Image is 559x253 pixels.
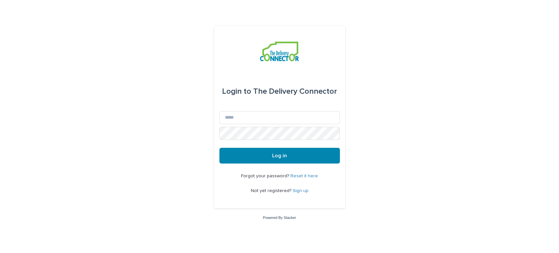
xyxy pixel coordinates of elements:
[219,148,340,164] button: Log in
[293,188,308,193] a: Sign up
[272,153,287,158] span: Log in
[251,188,293,193] span: Not yet registered?
[241,174,290,178] span: Forgot your password?
[222,88,251,95] span: Login to
[263,216,296,220] a: Powered By Stacker
[222,82,337,101] div: The Delivery Connector
[260,42,299,61] img: aCWQmA6OSGG0Kwt8cj3c
[290,174,318,178] a: Reset it here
